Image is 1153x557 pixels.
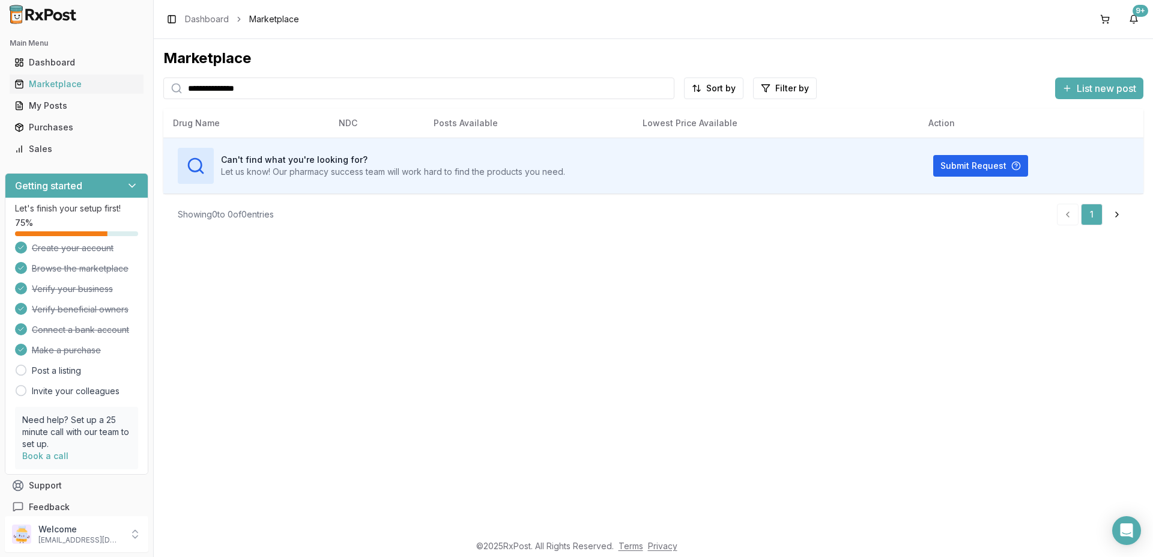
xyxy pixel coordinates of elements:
[14,121,139,133] div: Purchases
[32,283,113,295] span: Verify your business
[221,166,565,178] p: Let us know! Our pharmacy success team will work hard to find the products you need.
[38,523,122,535] p: Welcome
[1105,204,1129,225] a: Go to next page
[684,78,743,99] button: Sort by
[424,109,633,138] th: Posts Available
[329,109,424,138] th: NDC
[14,143,139,155] div: Sales
[32,385,120,397] a: Invite your colleagues
[29,501,70,513] span: Feedback
[1112,516,1141,545] div: Open Intercom Messenger
[1055,84,1143,96] a: List new post
[32,365,81,377] a: Post a listing
[38,535,122,545] p: [EMAIL_ADDRESS][DOMAIN_NAME]
[185,13,299,25] nav: breadcrumb
[933,155,1028,177] button: Submit Request
[919,109,1143,138] th: Action
[10,73,144,95] a: Marketplace
[5,475,148,496] button: Support
[1124,10,1143,29] button: 9+
[10,138,144,160] a: Sales
[5,118,148,137] button: Purchases
[14,56,139,68] div: Dashboard
[5,75,148,94] button: Marketplace
[221,154,565,166] h3: Can't find what you're looking for?
[249,13,299,25] span: Marketplace
[15,178,82,193] h3: Getting started
[10,95,144,117] a: My Posts
[163,49,1143,68] div: Marketplace
[1081,204,1103,225] a: 1
[10,38,144,48] h2: Main Menu
[648,541,677,551] a: Privacy
[633,109,919,138] th: Lowest Price Available
[619,541,643,551] a: Terms
[1055,78,1143,99] button: List new post
[32,242,113,254] span: Create your account
[32,263,129,275] span: Browse the marketplace
[15,202,138,215] p: Let's finish your setup first!
[14,78,139,90] div: Marketplace
[22,451,68,461] a: Book a call
[706,82,736,94] span: Sort by
[185,13,229,25] a: Dashboard
[1057,204,1129,225] nav: pagination
[32,303,129,315] span: Verify beneficial owners
[5,53,148,72] button: Dashboard
[32,324,129,336] span: Connect a bank account
[178,208,274,221] div: Showing 0 to 0 of 0 entries
[1077,81,1136,96] span: List new post
[32,344,101,356] span: Make a purchase
[15,217,33,229] span: 75 %
[10,52,144,73] a: Dashboard
[14,100,139,112] div: My Posts
[775,82,809,94] span: Filter by
[5,139,148,159] button: Sales
[5,5,82,24] img: RxPost Logo
[22,414,131,450] p: Need help? Set up a 25 minute call with our team to set up.
[5,96,148,115] button: My Posts
[10,117,144,138] a: Purchases
[5,496,148,518] button: Feedback
[12,525,31,544] img: User avatar
[753,78,817,99] button: Filter by
[1133,5,1148,17] div: 9+
[163,109,329,138] th: Drug Name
